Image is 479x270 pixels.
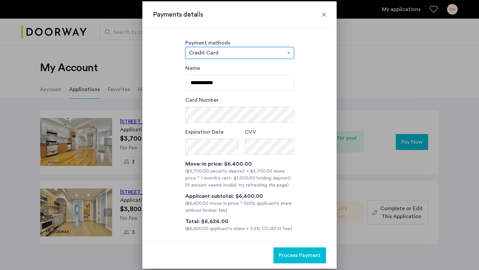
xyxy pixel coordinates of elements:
div: (If amount seems invalid, try refreshing the page) [185,182,294,189]
label: Name [185,64,200,72]
h3: Payments details [153,10,326,19]
div: ($6,400.00 applicant's share + 3.5% CC/ACH Fee) [185,225,294,232]
span: - $1,000.00 holding deposit [231,176,289,181]
button: button [273,247,326,263]
div: ($3,700.00 security deposit + $3,700.00 lease price * 1 month's rent ) [185,168,294,182]
div: Applicant subtotal: $6,400.00 [185,192,294,200]
div: ($6,400.00 move-in price * 100% applicant's share without broker fee) [185,200,294,214]
label: Expiration Date [185,128,224,136]
span: Process Payment [279,251,321,259]
label: Card Number [185,96,219,104]
span: Total: $6,624.00 [185,219,229,224]
label: CVV [245,128,256,136]
label: Payment methods [185,40,230,46]
div: Move-in price: $6,400.00 [185,160,294,168]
